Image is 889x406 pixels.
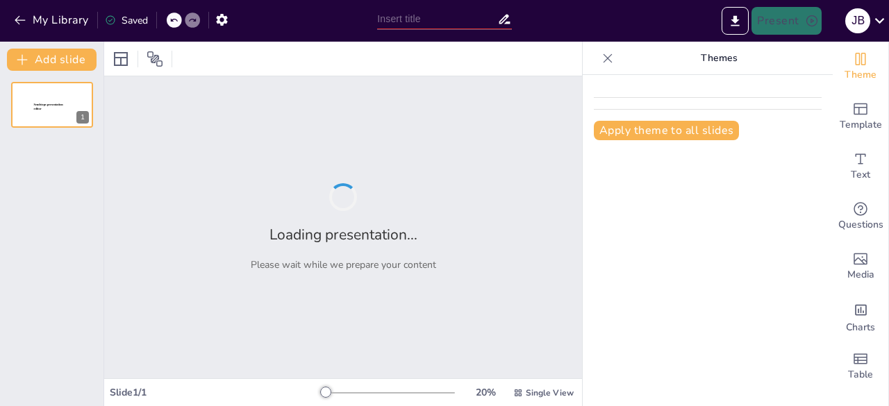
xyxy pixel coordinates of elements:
button: Apply theme to all slides [594,121,739,140]
div: 20 % [469,386,502,399]
span: Table [848,367,873,382]
p: Themes [619,42,819,75]
button: Add slide [7,49,97,71]
div: Add a table [833,341,888,391]
div: Add images, graphics, shapes or video [833,242,888,291]
div: Saved [105,14,148,27]
span: Single View [526,387,574,398]
div: 1 [76,111,89,124]
span: Theme [845,67,876,83]
button: Present [751,7,821,35]
div: Add charts and graphs [833,291,888,341]
div: J B [845,8,870,33]
span: Text [851,167,870,183]
div: 1 [11,82,93,128]
button: J B [845,7,870,35]
span: Questions [838,217,883,232]
span: Template [840,117,882,133]
p: Please wait while we prepare your content [251,258,436,271]
div: Get real-time input from your audience [833,192,888,242]
button: My Library [10,9,94,31]
div: Add ready made slides [833,92,888,142]
span: Media [847,267,874,282]
div: Change the overall theme [833,42,888,92]
div: Add text boxes [833,142,888,192]
div: Layout [110,48,132,70]
div: Slide 1 / 1 [110,386,322,399]
span: Position [147,51,163,67]
h2: Loading presentation... [269,225,417,244]
span: Sendsteps presentation editor [34,103,63,111]
button: Export to PowerPoint [722,7,749,35]
span: Charts [846,320,875,335]
input: Insert title [377,9,497,29]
